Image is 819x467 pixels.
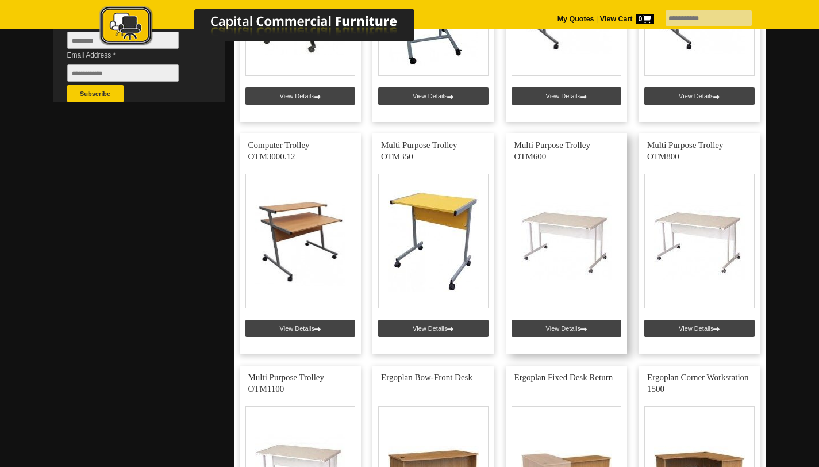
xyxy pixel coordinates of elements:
[598,15,653,23] a: View Cart0
[68,6,470,51] a: Capital Commercial Furniture Logo
[67,64,179,82] input: Email Address *
[68,6,470,48] img: Capital Commercial Furniture Logo
[67,32,179,49] input: Last Name *
[67,49,196,61] span: Email Address *
[600,15,654,23] strong: View Cart
[67,85,124,102] button: Subscribe
[636,14,654,24] span: 0
[557,15,594,23] a: My Quotes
